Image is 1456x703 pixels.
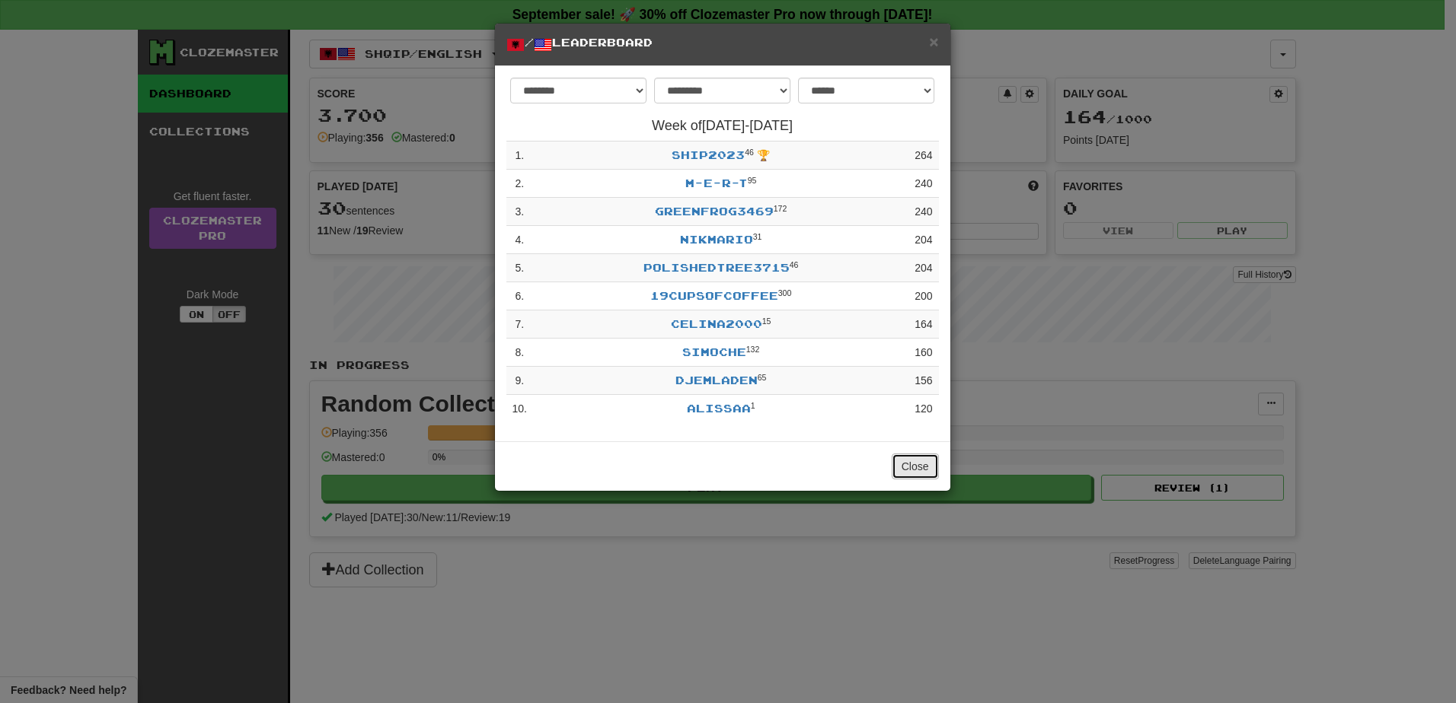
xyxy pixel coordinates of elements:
button: Close [929,33,938,49]
td: 200 [908,282,938,310]
td: 9 . [506,367,533,395]
a: PolishedTree3715 [643,261,790,274]
a: Alissaa [687,402,751,415]
span: × [929,33,938,50]
td: 240 [908,198,938,226]
a: nikmario [680,233,753,246]
td: 264 [908,142,938,170]
h5: / Leaderboard [506,35,939,54]
td: 4 . [506,226,533,254]
td: 204 [908,254,938,282]
td: 204 [908,226,938,254]
td: 240 [908,170,938,198]
td: 3 . [506,198,533,226]
td: 1 . [506,142,533,170]
sup: Level 95 [748,176,757,185]
td: 10 . [506,395,533,423]
sup: Level 300 [778,288,792,297]
sup: Level 31 [753,232,762,241]
sup: Level 65 [758,373,767,382]
td: 2 . [506,170,533,198]
sup: Level 46 [790,260,799,269]
button: Close [892,453,939,479]
td: 120 [908,395,938,423]
sup: Level 172 [774,204,787,213]
sup: Level 1 [751,401,755,410]
td: 156 [908,367,938,395]
a: djemladen [675,374,758,386]
a: GreenFrog3469 [655,205,774,218]
sup: Level 132 [746,345,760,354]
td: 164 [908,310,938,339]
sup: Level 15 [762,317,771,326]
td: 7 . [506,310,533,339]
a: Simoche [682,345,746,358]
a: Ship2023 [672,148,745,161]
a: 19cupsofcoffee [650,289,778,302]
td: 160 [908,339,938,367]
h4: Week of [DATE] - [DATE] [506,119,939,134]
span: 🏆 [757,149,770,161]
sup: Level 46 [745,148,754,157]
a: m-e-r-t [685,177,748,189]
td: 6 . [506,282,533,310]
td: 8 . [506,339,533,367]
td: 5 . [506,254,533,282]
a: Celina2000 [671,317,762,330]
